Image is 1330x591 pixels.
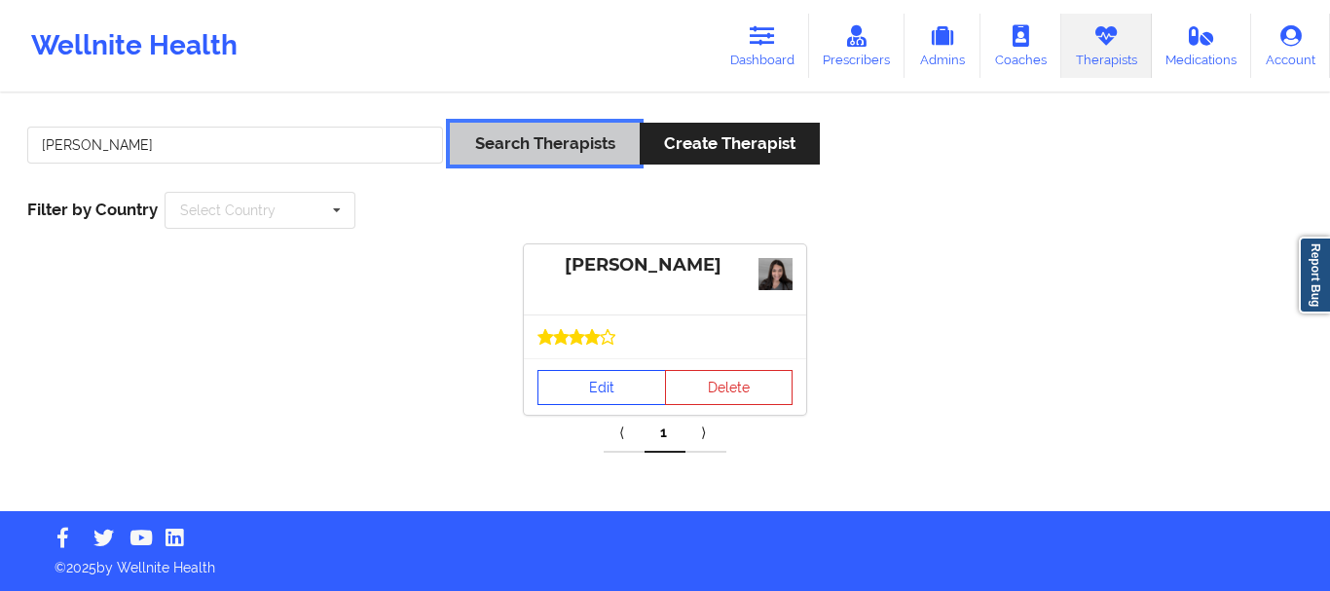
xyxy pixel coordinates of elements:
[27,200,158,219] span: Filter by Country
[180,203,276,217] div: Select Country
[604,414,726,453] div: Pagination Navigation
[604,414,645,453] a: Previous item
[1061,14,1152,78] a: Therapists
[980,14,1061,78] a: Coaches
[1251,14,1330,78] a: Account
[537,254,793,277] div: [PERSON_NAME]
[809,14,905,78] a: Prescribers
[1299,237,1330,314] a: Report Bug
[665,370,794,405] button: Delete
[27,127,443,164] input: Search Keywords
[450,123,639,165] button: Search Therapists
[905,14,980,78] a: Admins
[758,258,793,290] img: 599a74cc-1e13-4012-b166-ff9acb9746acgray_pic-Photoroom.jpg
[716,14,809,78] a: Dashboard
[645,414,685,453] a: 1
[685,414,726,453] a: Next item
[41,544,1289,577] p: © 2025 by Wellnite Health
[537,370,666,405] a: Edit
[1152,14,1252,78] a: Medications
[640,123,820,165] button: Create Therapist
